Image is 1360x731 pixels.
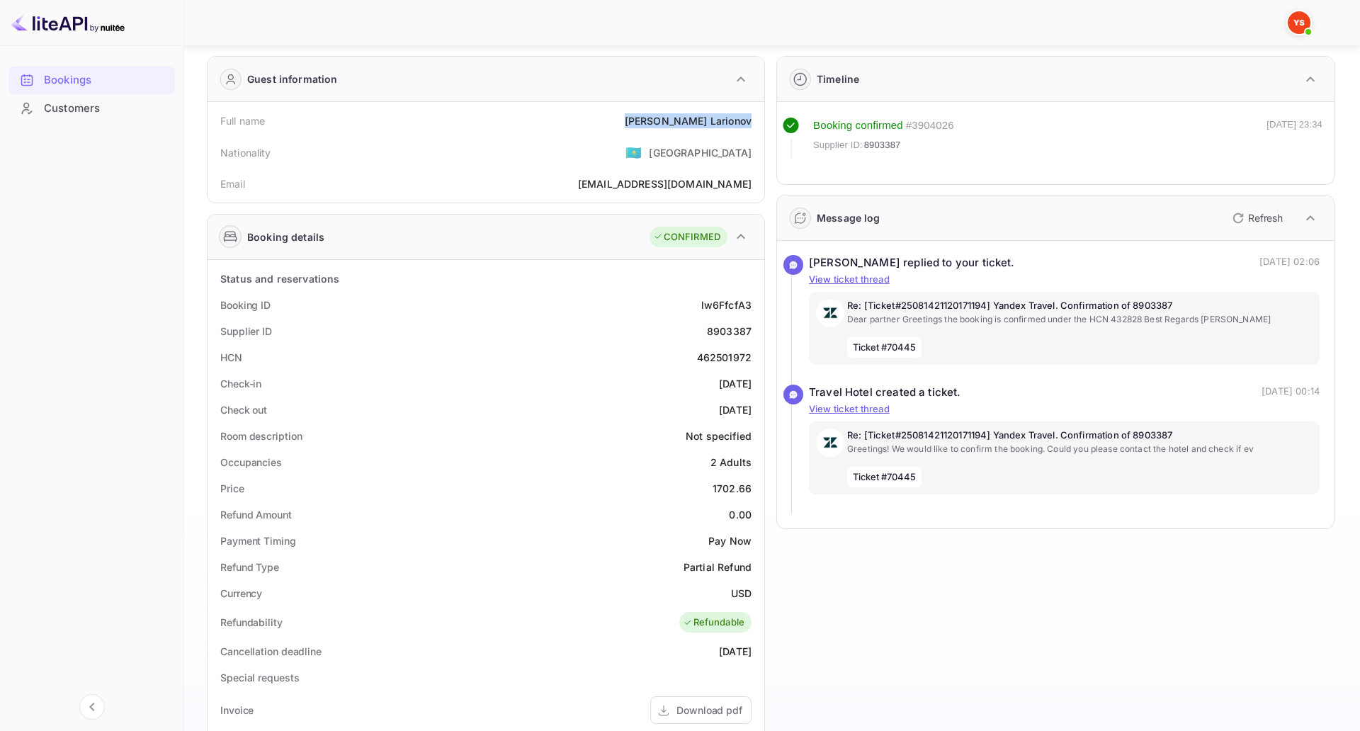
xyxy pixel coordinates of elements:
div: Customers [44,101,168,117]
div: Bookings [8,67,175,94]
div: HCN [220,350,242,365]
div: 462501972 [697,350,752,365]
div: Pay Now [708,533,752,548]
span: United States [625,140,642,165]
p: [DATE] 02:06 [1259,255,1320,271]
div: [GEOGRAPHIC_DATA] [649,145,752,160]
p: Dear partner Greetings the booking is confirmed under the HCN 432828 Best Regards [PERSON_NAME] [847,313,1313,326]
span: Supplier ID: [813,138,863,152]
p: View ticket thread [809,273,1320,287]
span: Ticket #70445 [847,467,922,488]
p: Refresh [1248,210,1283,225]
div: Download pdf [676,703,742,718]
div: Booking details [247,229,324,244]
button: Collapse navigation [79,694,105,720]
div: Refund Type [220,560,279,574]
span: 8903387 [864,138,901,152]
button: Refresh [1224,207,1288,229]
div: Supplier ID [220,324,272,339]
div: Check out [220,402,267,417]
p: [DATE] 00:14 [1262,385,1320,401]
div: Cancellation deadline [220,644,322,659]
div: Refundability [220,615,283,630]
div: Room description [220,429,302,443]
div: 0.00 [729,507,752,522]
a: Customers [8,95,175,121]
div: Travel Hotel created a ticket. [809,385,961,401]
div: [DATE] [719,644,752,659]
div: [DATE] [719,376,752,391]
div: Full name [220,113,265,128]
div: Price [220,481,244,496]
div: CONFIRMED [653,230,720,244]
div: [DATE] [719,402,752,417]
span: Ticket #70445 [847,337,922,358]
div: Guest information [247,72,338,86]
div: Message log [817,210,880,225]
a: Bookings [8,67,175,93]
div: Invoice [220,703,254,718]
img: AwvSTEc2VUhQAAAAAElFTkSuQmCC [816,299,844,327]
img: LiteAPI logo [11,11,125,34]
div: [PERSON_NAME] replied to your ticket. [809,255,1015,271]
p: View ticket thread [809,402,1320,416]
div: Booking confirmed [813,118,903,134]
div: Not specified [686,429,752,443]
div: Customers [8,95,175,123]
img: AwvSTEc2VUhQAAAAAElFTkSuQmCC [816,429,844,457]
div: [EMAIL_ADDRESS][DOMAIN_NAME] [578,176,752,191]
div: Currency [220,586,262,601]
div: lw6FfcfA3 [701,297,752,312]
div: 1702.66 [713,481,752,496]
div: Special requests [220,670,299,685]
div: Email [220,176,245,191]
div: # 3904026 [906,118,954,134]
div: [DATE] 23:34 [1266,118,1322,159]
p: Greetings! We would like to confirm the booking. Could you please contact the hotel and check if ev [847,443,1313,455]
div: 2 Adults [710,455,752,470]
div: Booking ID [220,297,271,312]
div: USD [731,586,752,601]
div: Check-in [220,376,261,391]
div: Bookings [44,72,168,89]
div: Refundable [683,616,745,630]
div: Refund Amount [220,507,292,522]
img: Yandex Support [1288,11,1310,34]
div: Status and reservations [220,271,339,286]
div: Payment Timing [220,533,296,548]
div: Partial Refund [684,560,752,574]
p: Re: [Ticket#25081421120171194] Yandex Travel. Confirmation of 8903387 [847,429,1313,443]
p: Re: [Ticket#25081421120171194] Yandex Travel. Confirmation of 8903387 [847,299,1313,313]
div: [PERSON_NAME] Larionov [625,113,752,128]
div: Nationality [220,145,271,160]
div: Timeline [817,72,859,86]
div: 8903387 [707,324,752,339]
div: Occupancies [220,455,282,470]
